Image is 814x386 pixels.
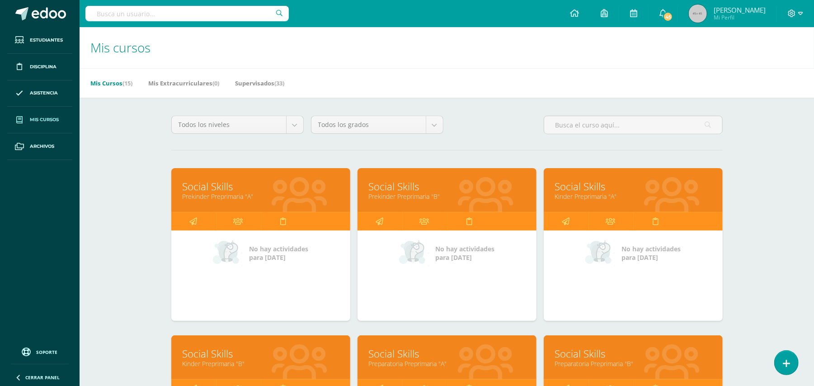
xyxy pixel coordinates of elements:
[122,79,132,87] span: (15)
[7,80,72,107] a: Asistencia
[274,79,284,87] span: (33)
[369,347,525,361] a: Social Skills
[621,245,681,262] span: No hay actividades para [DATE]
[369,192,525,201] a: Prekinder Preprimaria "B"
[369,179,525,193] a: Social Skills
[714,5,766,14] span: [PERSON_NAME]
[172,116,303,133] a: Todos los niveles
[585,240,615,267] img: no_activities_small.png
[11,345,69,358] a: Soporte
[555,347,711,361] a: Social Skills
[148,76,219,90] a: Mis Extracurriculares(0)
[435,245,494,262] span: No hay actividades para [DATE]
[183,192,339,201] a: Prekinder Preprimaria "A"
[7,54,72,80] a: Disciplina
[30,143,54,150] span: Archivos
[235,76,284,90] a: Supervisados(33)
[30,89,58,97] span: Asistencia
[555,192,711,201] a: Kinder Preprimaria "A"
[179,116,279,133] span: Todos los niveles
[555,359,711,368] a: Preparatoria Preprimaria "B"
[714,14,766,21] span: Mi Perfil
[30,63,56,71] span: Disciplina
[30,116,59,123] span: Mis cursos
[183,359,339,368] a: Kinder Preprimaria "B"
[183,347,339,361] a: Social Skills
[90,39,151,56] span: Mis cursos
[663,12,673,22] span: 45
[183,179,339,193] a: Social Skills
[85,6,289,21] input: Busca un usuario...
[213,240,243,267] img: no_activities_small.png
[90,76,132,90] a: Mis Cursos(15)
[7,133,72,160] a: Archivos
[544,116,722,134] input: Busca el curso aquí...
[555,179,711,193] a: Social Skills
[212,79,219,87] span: (0)
[249,245,308,262] span: No hay actividades para [DATE]
[369,359,525,368] a: Preparatoria Preprimaria "A"
[311,116,443,133] a: Todos los grados
[7,27,72,54] a: Estudiantes
[318,116,419,133] span: Todos los grados
[25,374,60,381] span: Cerrar panel
[399,240,429,267] img: no_activities_small.png
[689,5,707,23] img: 45x45
[7,107,72,133] a: Mis cursos
[37,349,58,355] span: Soporte
[30,37,63,44] span: Estudiantes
